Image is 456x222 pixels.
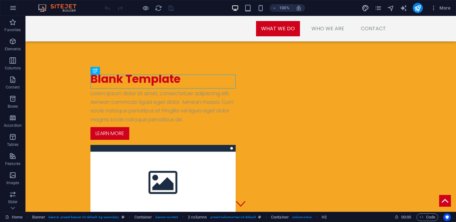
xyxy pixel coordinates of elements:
[48,213,119,221] span: . banner .preset-banner-v3-default .bg-secondary
[270,4,292,12] button: 100%
[4,123,22,128] p: Accordion
[8,104,18,109] p: Boxes
[291,213,312,221] span: . columns-box
[431,5,451,11] span: More
[134,213,152,221] span: Click to select. Double-click to edit
[6,180,19,185] p: Images
[258,215,261,219] i: This element is a customizable preset
[362,4,369,12] i: Design (Ctrl+Alt+Y)
[4,27,21,32] p: Favorites
[5,213,23,221] a: Click to cancel selection. Double-click to open Pages
[395,213,411,221] h6: Session time
[5,66,21,71] p: Columns
[322,213,327,221] span: Click to select. Double-click to edit
[188,213,207,221] span: Click to select. Double-click to edit
[271,213,289,221] span: Click to select. Double-click to edit
[374,4,382,12] i: Pages (Ctrl+Alt+S)
[279,4,289,12] h6: 100%
[443,213,451,221] button: Usercentrics
[32,213,46,221] span: Click to select. Double-click to edit
[428,3,453,13] button: More
[7,142,18,147] p: Tables
[142,4,149,12] button: Click here to leave preview mode and continue editing
[154,4,162,12] button: reload
[122,215,125,219] i: This element is a customizable preset
[406,215,407,219] span: :
[32,213,327,221] nav: breadcrumb
[413,3,423,13] button: publish
[155,213,178,221] span: . banner-content
[387,4,395,12] button: navigator
[5,47,21,52] p: Elements
[387,4,395,12] i: Navigator
[210,213,256,221] span: . preset-columns-two-v2-default
[401,213,411,221] span: 00 00
[400,4,408,12] button: text_generator
[417,213,438,221] button: Code
[6,85,20,90] p: Content
[37,4,84,12] img: Editor Logo
[362,4,369,12] button: design
[8,199,18,204] p: Slider
[374,4,382,12] button: pages
[400,4,407,12] i: AI Writer
[5,161,20,166] p: Features
[414,4,421,12] i: Publish
[419,213,435,221] span: Code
